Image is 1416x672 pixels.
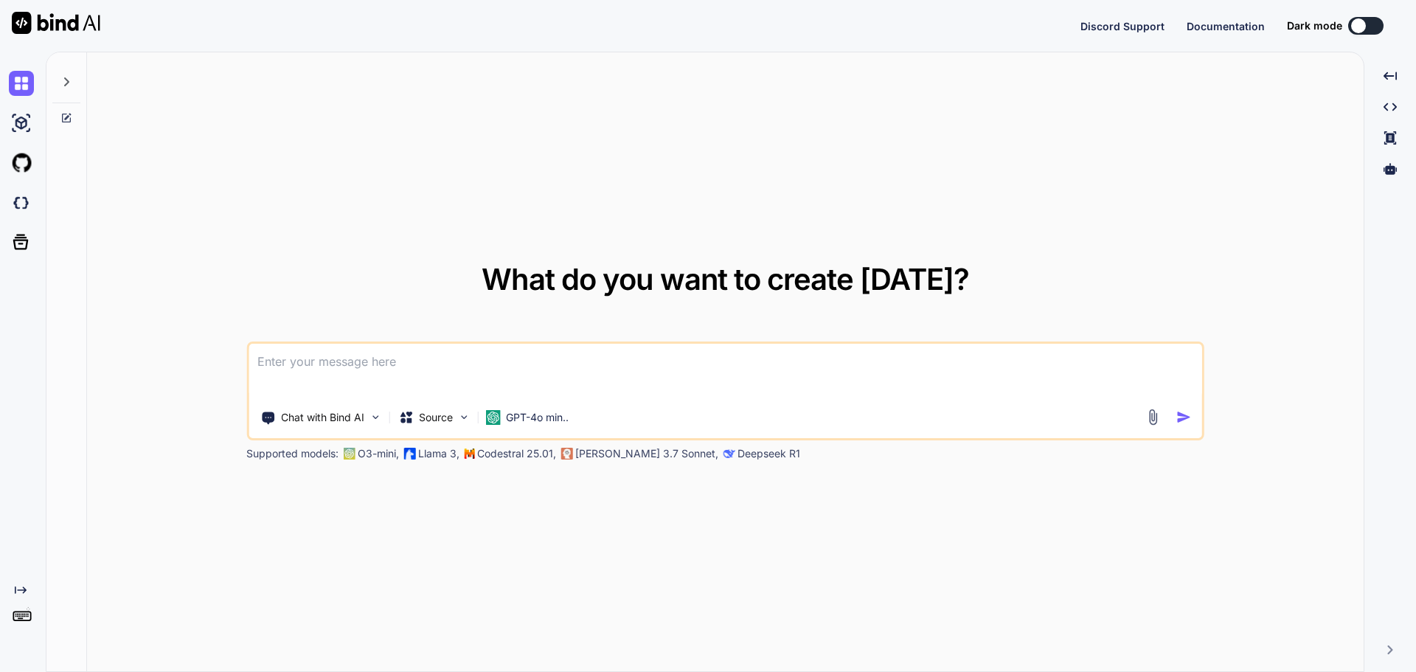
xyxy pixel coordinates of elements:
p: Llama 3, [418,446,459,461]
span: Discord Support [1080,20,1165,32]
img: chat [9,71,34,96]
span: Documentation [1187,20,1265,32]
img: GPT-4o mini [485,410,500,425]
img: icon [1176,409,1192,425]
img: Mistral-AI [464,448,474,459]
p: Chat with Bind AI [281,410,364,425]
button: Discord Support [1080,18,1165,34]
p: Source [419,410,453,425]
p: Deepseek R1 [737,446,800,461]
p: GPT-4o min.. [506,410,569,425]
img: Pick Models [457,411,470,423]
p: [PERSON_NAME] 3.7 Sonnet, [575,446,718,461]
img: Llama2 [403,448,415,460]
img: githubLight [9,150,34,176]
img: claude [723,448,735,460]
span: What do you want to create [DATE]? [482,261,969,297]
p: Supported models: [246,446,339,461]
img: GPT-4 [343,448,355,460]
span: Dark mode [1287,18,1342,33]
img: Pick Tools [369,411,381,423]
p: O3-mini, [358,446,399,461]
img: Bind AI [12,12,100,34]
p: Codestral 25.01, [477,446,556,461]
img: ai-studio [9,111,34,136]
img: claude [560,448,572,460]
img: attachment [1145,409,1162,426]
button: Documentation [1187,18,1265,34]
img: darkCloudIdeIcon [9,190,34,215]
